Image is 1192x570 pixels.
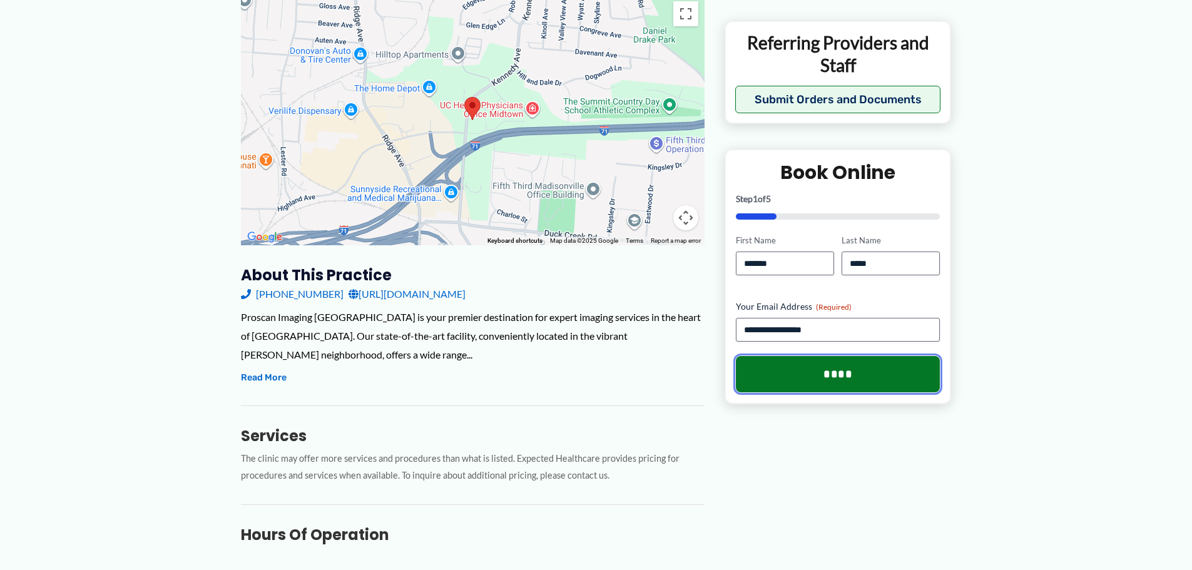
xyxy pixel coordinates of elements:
[673,205,698,230] button: Map camera controls
[673,1,698,26] button: Toggle fullscreen view
[736,195,940,203] p: Step of
[241,308,705,364] div: Proscan Imaging [GEOGRAPHIC_DATA] is your premier destination for expert imaging services in the ...
[241,450,705,484] p: The clinic may offer more services and procedures than what is listed. Expected Healthcare provid...
[842,235,940,247] label: Last Name
[816,302,852,311] span: (Required)
[736,160,940,185] h2: Book Online
[735,86,941,113] button: Submit Orders and Documents
[244,229,285,245] img: Google
[753,193,758,204] span: 1
[244,229,285,245] a: Open this area in Google Maps (opens a new window)
[766,193,771,204] span: 5
[349,285,466,303] a: [URL][DOMAIN_NAME]
[736,300,940,312] label: Your Email Address
[550,237,618,244] span: Map data ©2025 Google
[736,235,834,247] label: First Name
[626,237,643,244] a: Terms (opens in new tab)
[241,426,705,445] h3: Services
[241,525,705,544] h3: Hours of Operation
[651,237,701,244] a: Report a map error
[241,265,705,285] h3: About this practice
[241,370,287,385] button: Read More
[735,31,941,76] p: Referring Providers and Staff
[241,285,344,303] a: [PHONE_NUMBER]
[487,237,543,245] button: Keyboard shortcuts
